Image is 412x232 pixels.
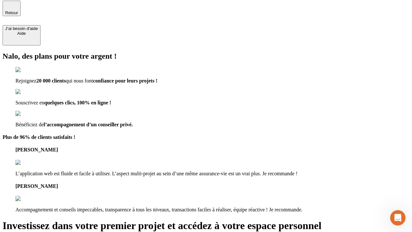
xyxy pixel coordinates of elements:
[5,10,18,15] span: Retour
[390,210,406,226] iframe: Intercom live chat
[15,183,409,189] h4: [PERSON_NAME]
[3,134,409,140] h4: Plus de 96% de clients satisfaits !
[66,78,93,83] span: qui nous font
[36,78,66,83] span: 20 000 clients
[15,171,409,177] p: L’application web est fluide et facile à utiliser. L’aspect multi-projet au sein d’une même assur...
[5,26,38,31] div: J’ai besoin d'aide
[44,122,133,127] span: l’accompagnement d’un conseiller privé.
[15,111,43,117] img: checkmark
[15,67,43,73] img: checkmark
[15,78,36,83] span: Rejoignez
[15,160,47,166] img: reviews stars
[44,100,111,105] span: quelques clics, 100% en ligne !
[3,1,21,16] button: Retour
[5,31,38,36] div: Aide
[15,207,409,213] p: Accompagnement et conseils impeccables, transparence à tous les niveaux, transactions faciles à r...
[15,122,44,127] span: Bénéficiez de
[15,89,43,95] img: checkmark
[3,52,409,61] h2: Nalo, des plans pour votre argent !
[15,196,47,202] img: reviews stars
[15,100,44,105] span: Souscrivez en
[15,147,409,153] h4: [PERSON_NAME]
[3,25,41,45] button: J’ai besoin d'aideAide
[93,78,157,83] span: confiance pour leurs projets !
[3,220,409,232] h1: Investissez dans votre premier projet et accédez à votre espace personnel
